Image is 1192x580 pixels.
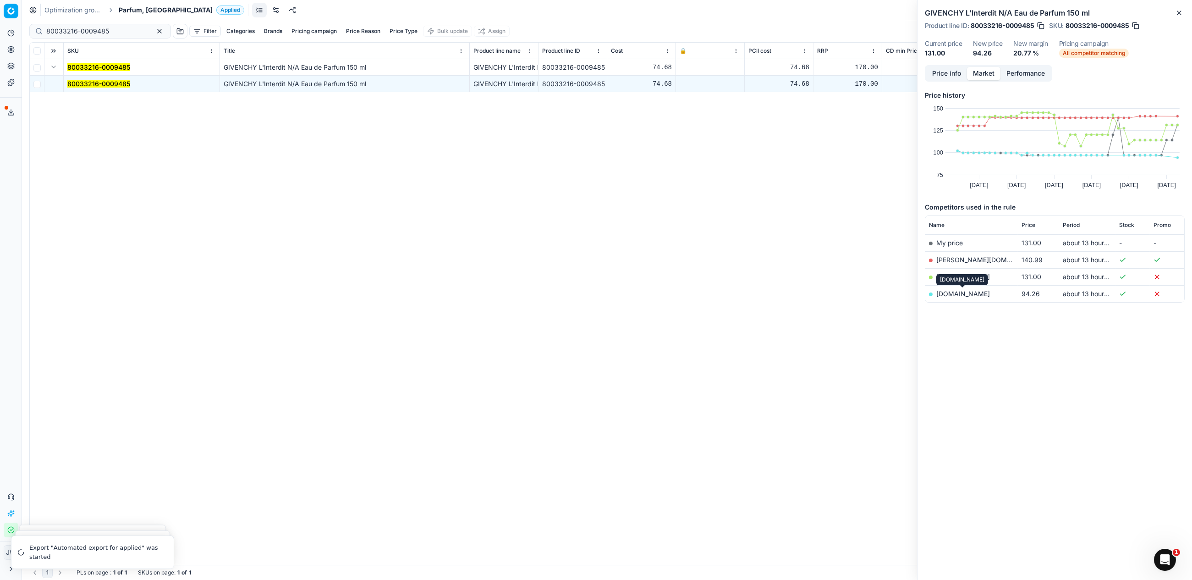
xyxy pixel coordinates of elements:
[1066,21,1129,30] span: 80033216-0009485
[386,26,421,37] button: Price Type
[223,26,258,37] button: Categories
[224,80,366,88] span: GIVENCHY L'Interdit N/A Eau de Parfum 150 ml
[680,47,687,55] span: 🔒
[967,67,1000,80] button: Market
[1154,549,1176,571] iframe: Intercom live chat
[138,569,176,576] span: SKUs on page :
[925,7,1185,18] h2: GIVENCHY L'Interdit N/A Eau de Parfum 150 ml
[1045,182,1063,188] text: [DATE]
[817,47,828,55] span: RRP
[189,26,221,37] button: Filter
[1000,67,1051,80] button: Performance
[189,569,191,576] strong: 1
[542,47,580,55] span: Product line ID
[1022,221,1035,229] span: Price
[288,26,341,37] button: Pricing campaign
[473,79,534,88] div: GIVENCHY L'Interdit N/A Eau de Parfum 150 ml
[748,47,771,55] span: PCII cost
[1115,234,1150,251] td: -
[1120,182,1138,188] text: [DATE]
[44,6,244,15] nav: breadcrumb
[29,543,163,561] div: Export "Automated export for applied" was started
[42,567,53,578] button: 1
[936,274,988,285] div: [DOMAIN_NAME]
[77,569,108,576] span: PLs on page
[125,569,127,576] strong: 1
[1022,239,1041,247] span: 131.00
[1154,221,1171,229] span: Promo
[970,182,988,188] text: [DATE]
[1063,221,1080,229] span: Period
[934,105,943,112] text: 150
[117,569,123,576] strong: of
[973,40,1002,47] dt: New price
[48,45,59,56] button: Expand all
[1063,273,1121,281] span: about 13 hours ago
[748,79,809,88] div: 74.68
[119,6,244,15] span: Parfum, [GEOGRAPHIC_DATA]Applied
[77,569,127,576] div: :
[1063,290,1121,298] span: about 13 hours ago
[44,6,103,15] a: Optimization groups
[925,203,1185,212] h5: Competitors used in the rule
[971,21,1034,30] span: 80033216-0009485
[1013,49,1048,58] dd: 20.77 %
[29,567,40,578] button: Go to previous page
[936,273,990,281] a: [DOMAIN_NAME]
[1119,221,1134,229] span: Stock
[4,546,18,559] span: JW
[473,63,534,72] div: GIVENCHY L'Interdit N/A Eau de Parfum 150 ml
[474,26,510,37] button: Assign
[542,79,603,88] div: 80033216-0009485
[119,6,213,15] span: Parfum, [GEOGRAPHIC_DATA]
[937,171,943,178] text: 75
[29,567,66,578] nav: pagination
[929,221,945,229] span: Name
[224,63,366,71] span: GIVENCHY L'Interdit N/A Eau de Parfum 150 ml
[1022,290,1040,298] span: 94.26
[1059,40,1129,47] dt: Pricing campaign
[934,127,943,134] text: 125
[113,569,115,576] strong: 1
[46,27,147,36] input: Search by SKU or title
[936,239,963,247] span: My price
[926,67,967,80] button: Price info
[67,63,130,71] mark: 80033216-0009485
[817,79,878,88] div: 170.00
[936,290,990,298] a: [DOMAIN_NAME]
[886,79,947,88] div: 94.26
[1049,22,1064,29] span: SKU :
[611,63,672,72] div: 74.68
[55,567,66,578] button: Go to next page
[1007,182,1026,188] text: [DATE]
[1173,549,1180,556] span: 1
[4,545,18,560] button: JW
[611,79,672,88] div: 74.68
[542,63,603,72] div: 80033216-0009485
[67,80,130,88] mark: 80033216-0009485
[260,26,286,37] button: Brands
[817,63,878,72] div: 170.00
[1158,182,1176,188] text: [DATE]
[1150,234,1184,251] td: -
[216,6,244,15] span: Applied
[1063,239,1121,247] span: about 13 hours ago
[611,47,623,55] span: Cost
[342,26,384,37] button: Price Reason
[925,22,969,29] span: Product line ID :
[934,149,943,156] text: 100
[973,49,1002,58] dd: 94.26
[1013,40,1048,47] dt: New margin
[224,47,235,55] span: Title
[886,47,920,55] span: CD min Price
[473,47,521,55] span: Product line name
[925,40,962,47] dt: Current price
[67,63,130,72] button: 80033216-0009485
[1063,256,1121,264] span: about 13 hours ago
[181,569,187,576] strong: of
[1022,256,1043,264] span: 140.99
[48,61,59,72] button: Expand
[936,256,1043,264] a: [PERSON_NAME][DOMAIN_NAME]
[925,91,1185,100] h5: Price history
[925,49,962,58] dd: 131.00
